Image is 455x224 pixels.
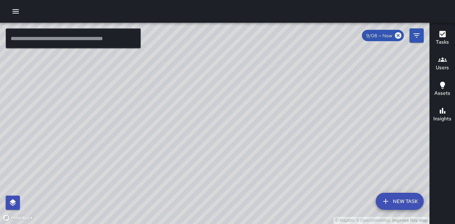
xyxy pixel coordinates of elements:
[434,89,450,97] h6: Assets
[362,33,396,39] span: 9/08 — Now
[436,64,449,72] h6: Users
[409,28,424,43] button: Filters
[433,115,451,123] h6: Insights
[430,102,455,128] button: Insights
[376,193,424,210] button: New Task
[430,51,455,77] button: Users
[436,38,449,46] h6: Tasks
[362,30,404,41] div: 9/08 — Now
[430,77,455,102] button: Assets
[430,26,455,51] button: Tasks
